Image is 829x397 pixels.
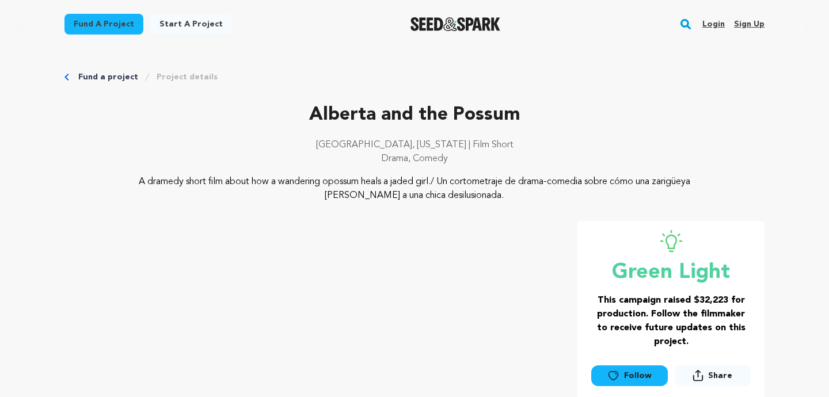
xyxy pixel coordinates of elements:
[675,365,751,386] button: Share
[64,101,765,129] p: Alberta and the Possum
[675,365,751,391] span: Share
[78,71,138,83] a: Fund a project
[157,71,218,83] a: Project details
[734,15,765,33] a: Sign up
[591,261,751,284] p: Green Light
[708,370,732,381] span: Share
[135,175,695,203] p: A dramedy short film about how a wandering opossum heals a jaded girl./ Un cortometraje de drama-...
[64,138,765,152] p: [GEOGRAPHIC_DATA], [US_STATE] | Film Short
[64,71,765,83] div: Breadcrumb
[64,14,143,35] a: Fund a project
[150,14,232,35] a: Start a project
[64,152,765,166] p: Drama, Comedy
[702,15,725,33] a: Login
[410,17,501,31] img: Seed&Spark Logo Dark Mode
[591,293,751,349] h3: This campaign raised $32,223 for production. Follow the filmmaker to receive future updates on th...
[410,17,501,31] a: Seed&Spark Homepage
[591,365,667,386] a: Follow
